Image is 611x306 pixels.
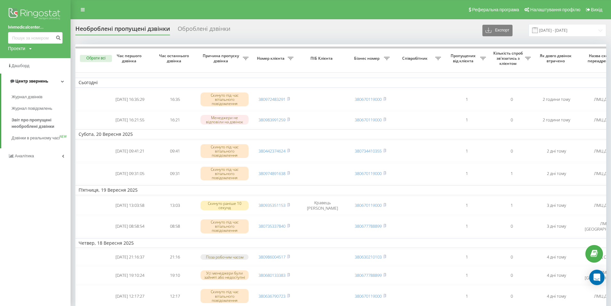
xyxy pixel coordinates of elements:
[178,25,230,35] div: Оброблені дзвінки
[539,53,574,63] span: Як довго дзвінок втрачено
[200,219,249,233] div: Скинуто під час вітального повідомлення
[12,135,60,141] span: Дзвінки в реальному часі
[12,91,71,103] a: Журнал дзвінків
[12,114,71,132] a: Звіт про пропущені необроблені дзвінки
[8,32,63,44] input: Пошук за номером
[396,56,435,61] span: Співробітник
[8,6,63,22] img: Ringostat logo
[152,216,197,237] td: 08:58
[534,216,579,237] td: 3 дні тому
[259,117,285,123] a: 380983991259
[259,96,285,102] a: 380972483291
[113,53,147,63] span: Час першого дзвінка
[355,293,382,299] a: 380670119000
[75,25,170,35] div: Необроблені пропущені дзвінки
[489,89,534,110] td: 0
[489,216,534,237] td: 0
[444,197,489,214] td: 1
[447,53,480,63] span: Пропущених від клієнта
[255,56,288,61] span: Номер клієнта
[489,249,534,265] td: 0
[200,53,243,63] span: Причина пропуску дзвінка
[355,254,382,260] a: 380630210103
[351,56,384,61] span: Бізнес номер
[152,249,197,265] td: 21:16
[107,266,152,284] td: [DATE] 19:10:24
[444,89,489,110] td: 1
[297,197,348,214] td: Кравець [PERSON_NAME]
[591,7,602,12] span: Вихід
[489,163,534,184] td: 1
[259,202,285,208] a: 380935351153
[355,272,382,278] a: 380677788899
[534,89,579,110] td: 2 години тому
[200,254,249,260] div: Поза робочим часом
[355,223,382,229] a: 380677788899
[489,111,534,128] td: 0
[534,266,579,284] td: 4 дні тому
[302,56,343,61] span: ПІБ Клієнта
[200,144,249,158] div: Скинуто під час вітального повідомлення
[489,197,534,214] td: 1
[489,141,534,162] td: 0
[200,289,249,303] div: Скинуто під час вітального повідомлення
[589,270,605,285] div: Open Intercom Messenger
[444,111,489,128] td: 1
[200,201,249,210] div: Скинуто раніше 10 секунд
[492,51,525,66] span: Кількість спроб зв'язатись з клієнтом
[355,202,382,208] a: 380670119000
[444,163,489,184] td: 1
[489,266,534,284] td: 0
[1,74,71,89] a: Центр звернень
[482,25,513,36] button: Експорт
[200,167,249,181] div: Скинуто під час вітального повідомлення
[200,270,249,280] div: Усі менеджери були зайняті або недоступні
[107,249,152,265] td: [DATE] 21:16:37
[107,141,152,162] td: [DATE] 09:41:21
[107,163,152,184] td: [DATE] 09:31:05
[355,96,382,102] a: 380670119000
[534,163,579,184] td: 2 дні тому
[200,92,249,107] div: Скинуто під час вітального повідомлення
[259,223,285,229] a: 380735337840
[534,197,579,214] td: 3 дні тому
[152,111,197,128] td: 16:21
[259,170,285,176] a: 380974891638
[444,249,489,265] td: 1
[12,105,52,112] span: Журнал повідомлень
[12,117,67,130] span: Звіт про пропущені необроблені дзвінки
[444,266,489,284] td: 1
[107,89,152,110] td: [DATE] 16:35:29
[444,216,489,237] td: 1
[259,293,285,299] a: 380636790723
[12,94,42,100] span: Журнал дзвінків
[152,141,197,162] td: 09:41
[107,111,152,128] td: [DATE] 16:21:55
[12,63,30,68] span: Дашборд
[8,24,63,31] a: lvivmedicalcenter...
[12,132,71,144] a: Дзвінки в реальному часіNEW
[355,170,382,176] a: 380670119000
[200,115,249,125] div: Менеджери не відповіли на дзвінок
[259,254,285,260] a: 380986004517
[107,216,152,237] td: [DATE] 08:58:54
[534,141,579,162] td: 2 дні тому
[12,103,71,114] a: Журнал повідомлень
[444,141,489,162] td: 1
[534,249,579,265] td: 4 дні тому
[355,117,382,123] a: 380670119000
[152,163,197,184] td: 09:31
[472,7,519,12] span: Реферальна програма
[152,197,197,214] td: 13:03
[15,153,34,158] span: Аналiтика
[534,111,579,128] td: 2 години тому
[8,45,25,52] div: Проекти
[259,272,285,278] a: 380680133383
[15,79,48,83] span: Центр звернень
[259,148,285,154] a: 380442374624
[157,53,192,63] span: Час останнього дзвінка
[355,148,382,154] a: 380734410355
[152,89,197,110] td: 16:35
[530,7,580,12] span: Налаштування профілю
[80,55,112,62] button: Обрати всі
